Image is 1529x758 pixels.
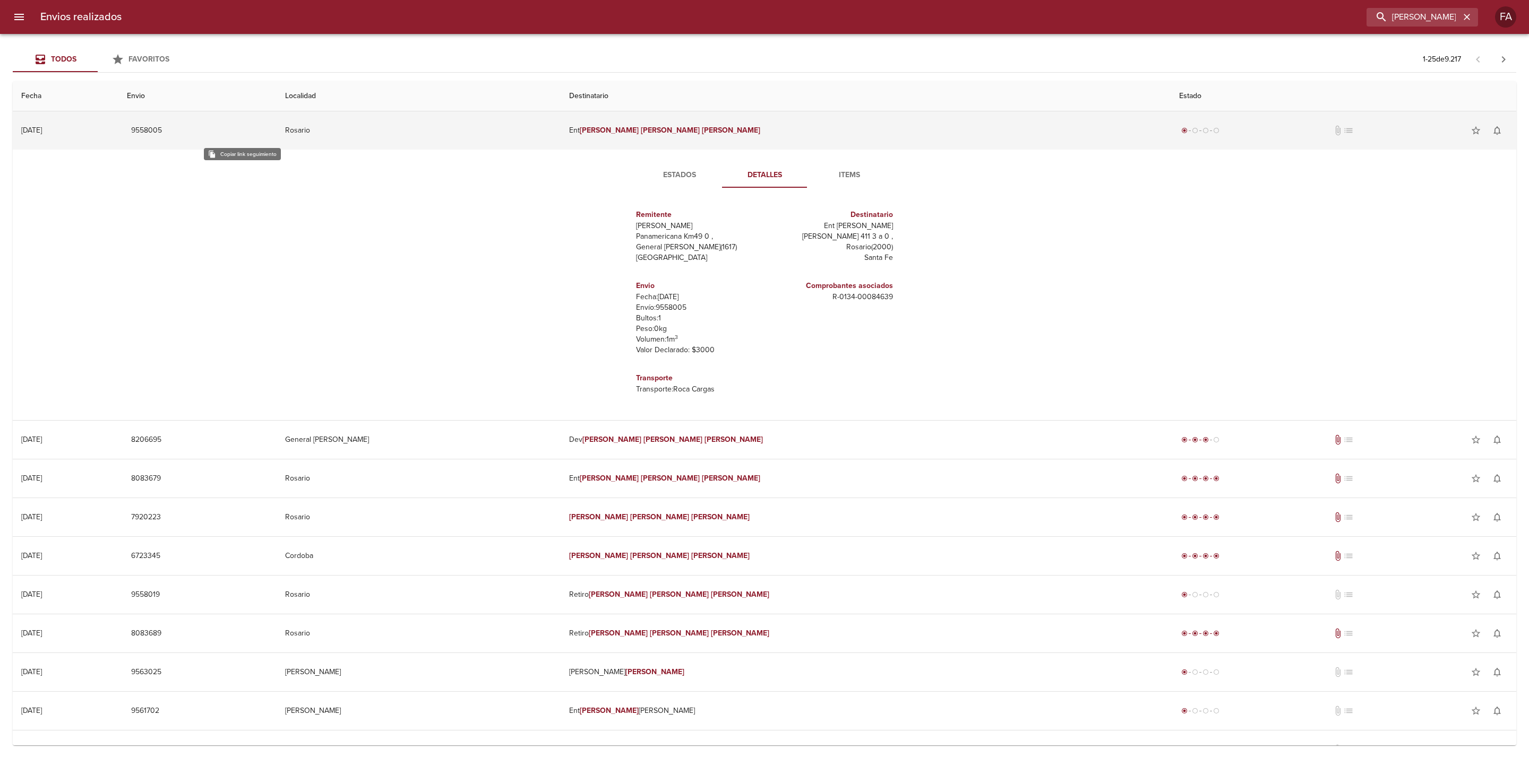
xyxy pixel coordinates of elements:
h6: Comprobantes asociados [769,280,893,292]
td: Rosario [277,498,561,536]
div: Tabs detalle de guia [637,162,892,188]
td: Dev [561,421,1171,459]
em: [PERSON_NAME] [569,551,628,560]
span: 8083679 [131,472,161,485]
span: star_border [1471,628,1481,639]
span: notifications_none [1492,744,1502,755]
span: radio_button_checked [1192,437,1198,443]
button: Agregar a favoritos [1465,661,1487,683]
span: notifications_none [1492,512,1502,522]
span: radio_button_unchecked [1192,669,1198,675]
span: radio_button_checked [1202,553,1209,559]
td: Ent [PERSON_NAME] [561,692,1171,730]
p: Transporte: Roca Cargas [636,384,760,395]
button: 9563025 [127,663,166,682]
span: 9563025 [131,666,161,679]
em: [PERSON_NAME] [589,629,648,638]
em: [PERSON_NAME] [569,512,628,521]
span: No tiene pedido asociado [1343,551,1354,561]
div: Tabs Envios [13,47,183,72]
em: [PERSON_NAME] [625,667,684,676]
div: Entregado [1179,512,1222,522]
div: Generado [1179,589,1222,600]
span: radio_button_checked [1181,127,1188,134]
span: radio_button_checked [1181,591,1188,598]
span: Tiene documentos adjuntos [1333,551,1343,561]
span: Estados [643,169,716,182]
td: [PERSON_NAME] [561,653,1171,691]
p: General [PERSON_NAME] ( 1617 ) [636,242,760,252]
p: [PERSON_NAME] 411 3 a 0 , [769,231,893,242]
button: Agregar a favoritos [1465,120,1487,141]
button: 8206695 [127,430,166,450]
span: radio_button_unchecked [1192,708,1198,714]
div: [DATE] [21,667,42,676]
div: Generado [1179,705,1222,716]
button: Agregar a favoritos [1465,545,1487,567]
button: 9558019 [127,585,164,605]
h6: Transporte [636,372,760,384]
th: Localidad [277,81,561,111]
th: Estado [1171,81,1516,111]
p: Peso: 0 kg [636,324,760,334]
th: Fecha [13,81,118,111]
span: radio_button_unchecked [1202,669,1209,675]
div: [DATE] [21,512,42,521]
button: 9558005 [127,121,166,141]
span: No tiene documentos adjuntos [1333,744,1343,755]
em: [PERSON_NAME] [711,590,770,599]
h6: Destinatario [769,209,893,221]
span: No tiene pedido asociado [1343,125,1354,136]
p: Envío: 9558005 [636,302,760,313]
span: notifications_none [1492,551,1502,561]
span: No tiene documentos adjuntos [1333,667,1343,677]
p: Fecha: [DATE] [636,292,760,302]
td: Retiro [561,614,1171,652]
span: 7920223 [131,511,161,524]
span: radio_button_unchecked [1192,127,1198,134]
em: [PERSON_NAME] [630,551,689,560]
button: 6723345 [127,546,165,566]
span: No tiene documentos adjuntos [1333,125,1343,136]
span: star_border [1471,705,1481,716]
span: No tiene documentos adjuntos [1333,589,1343,600]
h6: Remitente [636,209,760,221]
span: 9558019 [131,588,160,602]
span: radio_button_checked [1181,514,1188,520]
button: 8083689 [127,624,166,643]
button: Activar notificaciones [1487,661,1508,683]
p: R - 0134 - 00084639 [769,292,893,302]
td: General [PERSON_NAME] [277,421,561,459]
button: 8083679 [127,469,165,489]
span: notifications_none [1492,705,1502,716]
em: [PERSON_NAME] [691,551,750,560]
button: Agregar a favoritos [1465,468,1487,489]
span: No tiene pedido asociado [1343,744,1354,755]
span: radio_button_unchecked [1202,708,1209,714]
span: radio_button_checked [1181,630,1188,637]
span: Todos [51,55,76,64]
td: Rosario [277,111,561,150]
span: star_border [1471,434,1481,445]
span: radio_button_checked [1213,630,1219,637]
td: Rosario [277,576,561,614]
span: 8083689 [131,627,161,640]
em: [PERSON_NAME] [580,126,639,135]
td: [PERSON_NAME] [277,653,561,691]
span: 6723345 [131,550,160,563]
p: 1 - 25 de 9.217 [1423,54,1461,65]
span: radio_button_checked [1192,475,1198,482]
span: radio_button_checked [1213,475,1219,482]
div: [DATE] [21,126,42,135]
p: Volumen: 1 m [636,334,760,345]
button: menu [6,4,32,30]
em: [PERSON_NAME] [650,590,709,599]
em: [PERSON_NAME] [702,474,761,483]
span: No tiene pedido asociado [1343,667,1354,677]
button: Activar notificaciones [1487,429,1508,450]
em: [PERSON_NAME] [630,512,689,521]
span: Pagina anterior [1465,54,1491,64]
span: radio_button_checked [1202,437,1209,443]
em: [PERSON_NAME] [580,474,639,483]
td: Cordoba [277,537,561,575]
